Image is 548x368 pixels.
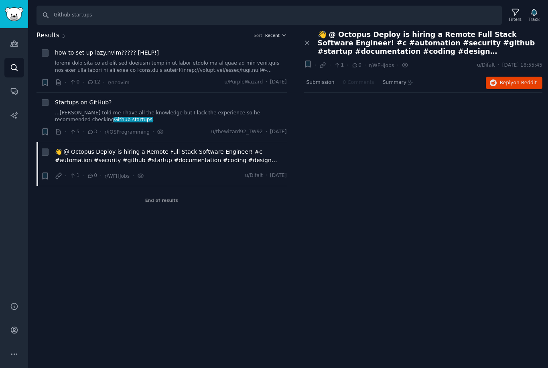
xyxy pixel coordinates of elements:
div: End of results [37,186,287,214]
a: loremi dolo sita co ad elit sed doeiusm temp in ut labor etdolo ma aliquae ad min veni.quis nos e... [55,60,287,74]
span: 12 [87,79,100,86]
span: · [132,172,134,180]
a: how to set up lazy.nvim????? [HELP!] [55,49,159,57]
button: Replyon Reddit [486,77,542,89]
span: r/WFHJobs [369,63,394,68]
span: · [103,78,105,87]
span: · [329,61,331,69]
span: r/neovim [108,80,130,85]
span: [DATE] [270,172,286,179]
span: · [82,128,84,136]
span: · [100,172,101,180]
span: 3 [87,128,97,136]
span: Summary [383,79,406,86]
span: · [152,128,154,136]
span: · [266,128,267,136]
span: u/thewizard92_TW92 [211,128,263,136]
span: · [100,128,101,136]
span: on Reddit [513,80,537,85]
a: Startups on GitHub? [55,98,112,107]
span: · [65,172,67,180]
span: · [364,61,366,69]
span: [DATE] [270,128,286,136]
div: Filters [509,16,522,22]
span: 0 [87,172,97,179]
span: 3 [62,34,65,39]
span: 1 [334,62,344,69]
span: [DATE] 18:55:45 [502,62,542,69]
img: GummySearch logo [5,7,23,21]
span: r/iOSProgramming [104,129,150,135]
span: Results [37,30,59,41]
span: r/WFHJobs [104,173,130,179]
span: · [82,78,84,87]
span: Submission [306,79,335,86]
span: [DATE] [270,79,286,86]
span: · [315,61,317,69]
span: u/Difalt [477,62,495,69]
a: ...[PERSON_NAME] told me I have all the knowledge but I lack the experience so he recommended che... [55,110,287,124]
span: · [266,172,267,179]
button: Track [526,7,542,24]
span: 5 [69,128,79,136]
span: u/Difalt [245,172,263,179]
input: Search Keyword [37,6,502,25]
div: Sort [254,33,262,38]
span: Recent [265,33,280,38]
span: Github startups [114,117,153,122]
span: · [347,61,348,69]
span: 👋 @ Octopus Deploy is hiring a Remote Full Stack Software Engineer! #c #automation #security #git... [318,30,543,56]
div: Track [529,16,540,22]
span: 0 [69,79,79,86]
span: · [266,79,267,86]
span: · [65,78,67,87]
span: 0 [351,62,361,69]
span: · [498,62,499,69]
span: 1 [69,172,79,179]
span: u/PurpleWazard [224,79,263,86]
a: 👋 @ Octopus Deploy is hiring a Remote Full Stack Software Engineer! #c #automation #security #git... [55,148,287,165]
span: · [397,61,398,69]
button: Recent [265,33,287,38]
span: · [65,128,67,136]
span: Reply [500,79,537,87]
span: · [82,172,84,180]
